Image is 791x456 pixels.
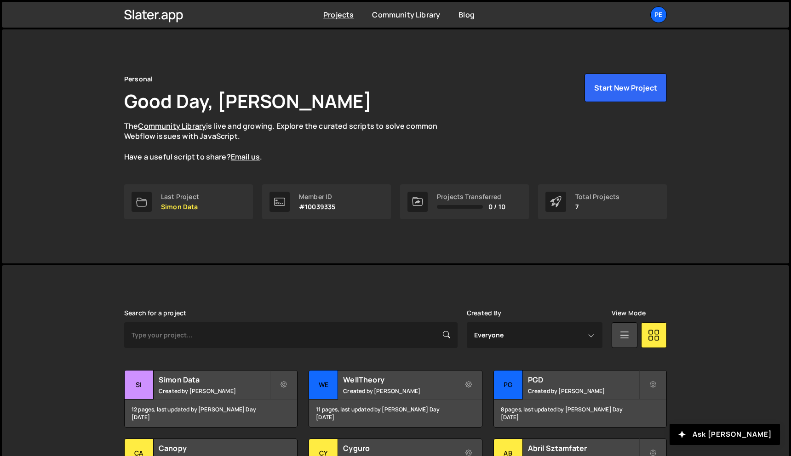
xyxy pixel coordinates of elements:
small: Created by [PERSON_NAME] [528,387,639,395]
div: 11 pages, last updated by [PERSON_NAME] Day [DATE] [309,399,481,427]
a: Projects [323,10,354,20]
div: Last Project [161,193,199,200]
label: Created By [467,309,502,317]
a: Email us [231,152,260,162]
a: PG PGD Created by [PERSON_NAME] 8 pages, last updated by [PERSON_NAME] Day [DATE] [493,370,667,427]
span: 0 / 10 [488,203,505,211]
p: 7 [575,203,619,211]
a: Pe [650,6,667,23]
h2: Simon Data [159,375,269,385]
a: We WellTheory Created by [PERSON_NAME] 11 pages, last updated by [PERSON_NAME] Day [DATE] [309,370,482,427]
div: We [309,370,338,399]
button: Ask [PERSON_NAME] [670,424,780,445]
a: Last Project Simon Data [124,184,253,219]
a: Blog [459,10,475,20]
button: Start New Project [585,74,667,102]
h2: Canopy [159,443,269,453]
div: Projects Transferred [437,193,505,200]
div: Si [125,370,154,399]
h2: Cyguro [343,443,454,453]
small: Created by [PERSON_NAME] [159,387,269,395]
small: Created by [PERSON_NAME] [343,387,454,395]
h2: PGD [528,375,639,385]
div: Member ID [299,193,335,200]
h2: WellTheory [343,375,454,385]
div: Personal [124,74,153,85]
label: Search for a project [124,309,186,317]
p: The is live and growing. Explore the curated scripts to solve common Webflow issues with JavaScri... [124,121,455,162]
h2: Abril Sztamfater [528,443,639,453]
div: Total Projects [575,193,619,200]
p: Simon Data [161,203,199,211]
div: 12 pages, last updated by [PERSON_NAME] Day [DATE] [125,399,297,427]
h1: Good Day, [PERSON_NAME] [124,88,372,114]
label: View Mode [612,309,646,317]
a: Community Library [138,121,206,131]
div: PG [494,370,523,399]
input: Type your project... [124,322,458,348]
a: Si Simon Data Created by [PERSON_NAME] 12 pages, last updated by [PERSON_NAME] Day [DATE] [124,370,298,427]
div: 8 pages, last updated by [PERSON_NAME] Day [DATE] [494,399,666,427]
a: Community Library [372,10,440,20]
p: #10039335 [299,203,335,211]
